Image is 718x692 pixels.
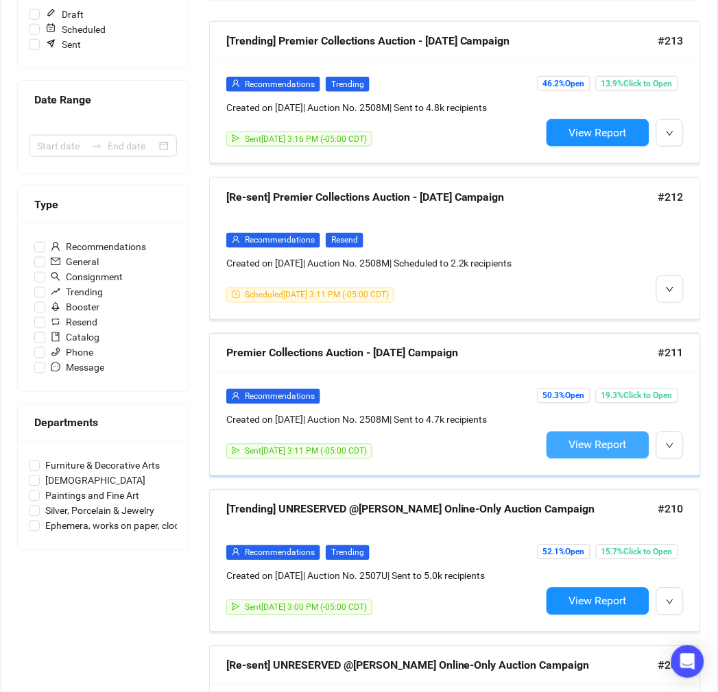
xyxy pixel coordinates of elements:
[596,388,678,404] span: 19.3% Click to Open
[538,545,590,560] span: 52.1% Open
[226,412,541,428] div: Created on [DATE] | Auction No. 2508M | Sent to 4.7k recipients
[232,392,240,400] span: user
[45,330,105,345] span: Catalog
[226,32,658,49] div: [Trending] Premier Collections Auction - [DATE] Campaign
[40,458,165,473] span: Furniture & Decorative Arts
[245,392,315,401] span: Recommendations
[45,315,103,330] span: Resend
[232,79,240,88] span: user
[671,645,704,678] div: Open Intercom Messenger
[51,362,60,372] span: message
[596,76,678,91] span: 13.9% Click to Open
[51,272,60,282] span: search
[226,188,658,206] div: [Re-sent] Premier Collections Auction - [DATE] Campaign
[569,438,627,452] span: View Report
[40,7,89,22] span: Draft
[45,300,105,315] span: Booster
[91,140,102,151] span: swap-right
[209,21,701,164] a: [Trending] Premier Collections Auction - [DATE] Campaign#213userRecommendationsTrendingCreated on...
[658,188,684,206] span: #212
[209,490,701,632] a: [Trending] UNRESERVED @[PERSON_NAME] Online-Only Auction Campaign#210userRecommendationsTrendingC...
[245,134,367,144] span: Sent [DATE] 3:16 PM (-05:00 CDT)
[666,129,674,138] span: down
[51,317,60,327] span: retweet
[326,77,370,92] span: Trending
[245,79,315,89] span: Recommendations
[226,345,658,362] div: Premier Collections Auction - [DATE] Campaign
[226,100,541,115] div: Created on [DATE] | Auction No. 2508M | Sent to 4.8k recipients
[245,548,315,558] span: Recommendations
[209,177,701,320] a: [Re-sent] Premier Collections Auction - [DATE] Campaign#212userRecommendationsResendCreated on [D...
[232,291,240,299] span: clock-circle
[226,256,541,271] div: Created on [DATE] | Auction No. 2508M | Scheduled to 2.2k recipients
[596,545,678,560] span: 15.7% Click to Open
[232,548,240,556] span: user
[226,569,541,584] div: Created on [DATE] | Auction No. 2507U | Sent to 5.0k recipients
[51,287,60,297] span: rise
[232,603,240,611] span: send
[666,286,674,294] span: down
[37,138,86,153] input: Start date
[245,236,315,245] span: Recommendations
[91,140,102,151] span: to
[209,334,701,476] a: Premier Collections Auction - [DATE] Campaign#211userRecommendationsCreated on [DATE]| Auction No...
[40,519,214,534] span: Ephemera, works on paper, clocks, etc.
[569,126,627,139] span: View Report
[40,504,160,519] span: Silver, Porcelain & Jewelry
[51,242,60,251] span: user
[51,302,60,312] span: rocket
[45,345,99,360] span: Phone
[34,415,171,432] div: Departments
[51,332,60,342] span: book
[538,76,590,91] span: 46.2% Open
[40,489,145,504] span: Paintings and Fine Art
[245,291,389,300] span: Scheduled [DATE] 3:11 PM (-05:00 CDT)
[538,388,590,404] span: 50.3% Open
[658,501,684,518] span: #210
[326,233,363,248] span: Resend
[40,22,111,37] span: Scheduled
[666,598,674,606] span: down
[45,240,152,255] span: Recommendations
[658,345,684,362] span: #211
[658,657,684,674] span: #209
[51,347,60,357] span: phone
[45,255,104,270] span: General
[245,447,367,456] span: Sent [DATE] 3:11 PM (-05:00 CDT)
[34,196,171,213] div: Type
[232,447,240,455] span: send
[226,657,658,674] div: [Re-sent] UNRESERVED @[PERSON_NAME] Online-Only Auction Campaign
[245,603,367,613] span: Sent [DATE] 3:00 PM (-05:00 CDT)
[45,285,108,300] span: Trending
[569,595,627,608] span: View Report
[232,236,240,244] span: user
[326,545,370,560] span: Trending
[547,588,649,615] button: View Report
[108,138,156,153] input: End date
[40,37,86,52] span: Sent
[658,32,684,49] span: #213
[666,442,674,450] span: down
[51,257,60,267] span: mail
[547,432,649,459] button: View Report
[40,473,151,489] span: [DEMOGRAPHIC_DATA]
[547,119,649,147] button: View Report
[45,270,128,285] span: Consignment
[34,91,171,108] div: Date Range
[45,360,110,375] span: Message
[226,501,658,518] div: [Trending] UNRESERVED @[PERSON_NAME] Online-Only Auction Campaign
[232,134,240,143] span: send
